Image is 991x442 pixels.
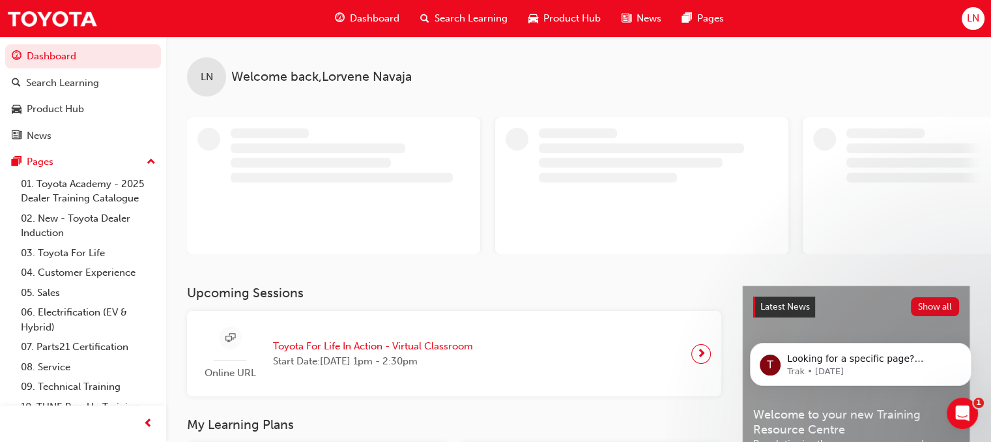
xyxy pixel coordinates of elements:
button: LN [962,7,984,30]
span: Toyota For Life In Action - Virtual Classroom [273,339,473,354]
span: Welcome back , Lorvene Navaja [231,70,412,85]
iframe: Intercom live chat [947,398,978,429]
h3: My Learning Plans [187,417,721,432]
a: 04. Customer Experience [16,263,161,283]
h3: Upcoming Sessions [187,286,721,301]
div: Search Learning [26,76,99,91]
a: Dashboard [5,44,161,68]
a: search-iconSearch Learning [410,5,518,32]
span: Product Hub [543,11,601,26]
span: 1 [973,398,984,408]
a: pages-iconPages [672,5,734,32]
button: Show all [911,297,960,316]
span: news-icon [622,10,631,27]
a: 02. New - Toyota Dealer Induction [16,209,161,243]
span: Start Date: [DATE] 1pm - 2:30pm [273,354,473,369]
span: News [637,11,661,26]
span: up-icon [147,154,156,171]
a: 09. Technical Training [16,377,161,397]
a: car-iconProduct Hub [518,5,611,32]
span: car-icon [12,104,22,115]
a: 07. Parts21 Certification [16,337,161,357]
span: Welcome to your new Training Resource Centre [753,407,959,437]
iframe: Intercom notifications message [730,316,991,407]
span: guage-icon [335,10,345,27]
div: Product Hub [27,102,84,117]
span: prev-icon [143,416,153,432]
a: guage-iconDashboard [324,5,410,32]
span: LN [201,70,213,85]
span: Latest News [760,301,810,312]
span: Pages [697,11,724,26]
img: Trak [7,4,98,33]
span: next-icon [697,345,706,363]
span: Search Learning [435,11,508,26]
div: Pages [27,155,53,169]
span: Online URL [197,366,263,381]
a: 05. Sales [16,283,161,303]
a: News [5,124,161,148]
button: Pages [5,150,161,174]
a: 01. Toyota Academy - 2025 Dealer Training Catalogue [16,174,161,209]
span: guage-icon [12,51,22,63]
span: Dashboard [350,11,399,26]
a: 03. Toyota For Life [16,243,161,263]
a: 10. TUNE Rev-Up Training [16,397,161,417]
span: car-icon [528,10,538,27]
a: Latest NewsShow all [753,297,959,317]
span: LN [967,11,979,26]
a: Product Hub [5,97,161,121]
div: News [27,128,51,143]
a: Online URLToyota For Life In Action - Virtual ClassroomStart Date:[DATE] 1pm - 2:30pm [197,321,711,386]
button: DashboardSearch LearningProduct HubNews [5,42,161,150]
span: pages-icon [682,10,692,27]
a: news-iconNews [611,5,672,32]
span: news-icon [12,130,22,142]
a: Search Learning [5,71,161,95]
span: pages-icon [12,156,22,168]
span: search-icon [12,78,21,89]
a: 08. Service [16,357,161,377]
a: 06. Electrification (EV & Hybrid) [16,302,161,337]
span: sessionType_ONLINE_URL-icon [225,331,235,347]
span: search-icon [420,10,429,27]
